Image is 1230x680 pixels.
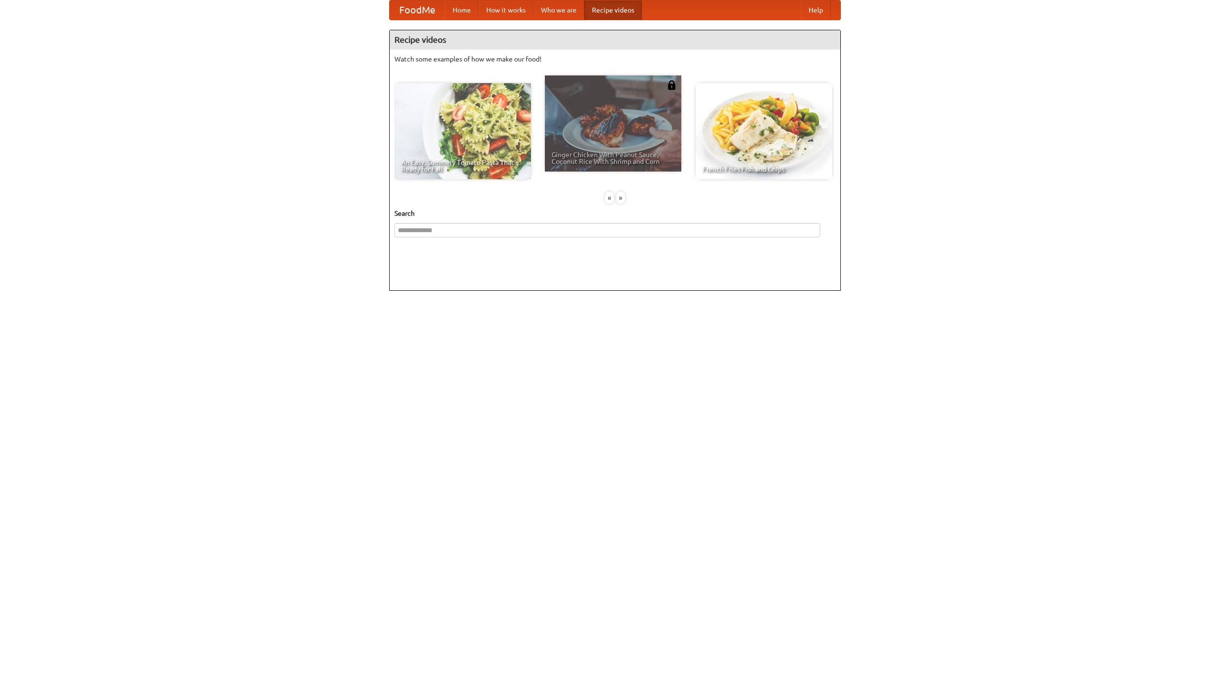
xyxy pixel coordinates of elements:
[667,80,676,90] img: 483408.png
[584,0,642,20] a: Recipe videos
[616,192,625,204] div: »
[390,0,445,20] a: FoodMe
[801,0,831,20] a: Help
[401,159,524,173] span: An Easy, Summery Tomato Pasta That's Ready for Fall
[394,54,836,64] p: Watch some examples of how we make our food!
[445,0,479,20] a: Home
[696,83,832,179] a: French Fries Fish and Chips
[533,0,584,20] a: Who we are
[605,192,614,204] div: «
[394,209,836,218] h5: Search
[390,30,840,49] h4: Recipe videos
[479,0,533,20] a: How it works
[394,83,531,179] a: An Easy, Summery Tomato Pasta That's Ready for Fall
[702,166,825,173] span: French Fries Fish and Chips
